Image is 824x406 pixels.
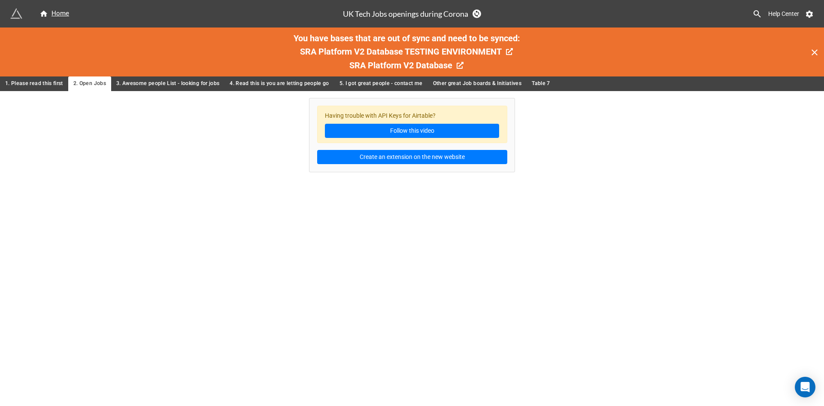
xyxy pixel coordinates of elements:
[762,6,805,21] a: Help Center
[473,9,481,18] a: Sync Base Structure
[230,79,329,88] span: 4. Read this is you are letting people go
[5,79,63,88] span: 1. Please read this first
[10,8,22,20] img: miniextensions-icon.73ae0678.png
[532,79,550,88] span: Table 7
[300,46,502,57] span: SRA Platform V2 Database TESTING ENVIRONMENT
[116,79,219,88] span: 3. Awesome people List - looking for jobs
[343,10,468,18] h3: UK Tech Jobs openings during Corona
[294,33,520,43] span: You have bases that are out of sync and need to be synced:
[349,60,452,70] span: SRA Platform V2 Database
[317,106,507,143] div: Having trouble with API Keys for Airtable?
[34,9,74,19] a: Home
[317,150,507,165] button: Create an extension on the new website
[325,124,499,138] a: Follow this video
[433,79,522,88] span: Other great Job boards & Initiatives
[339,79,423,88] span: 5. I got great people - contact me
[39,9,69,19] div: Home
[795,377,815,397] div: Open Intercom Messenger
[73,79,106,88] span: 2. Open Jobs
